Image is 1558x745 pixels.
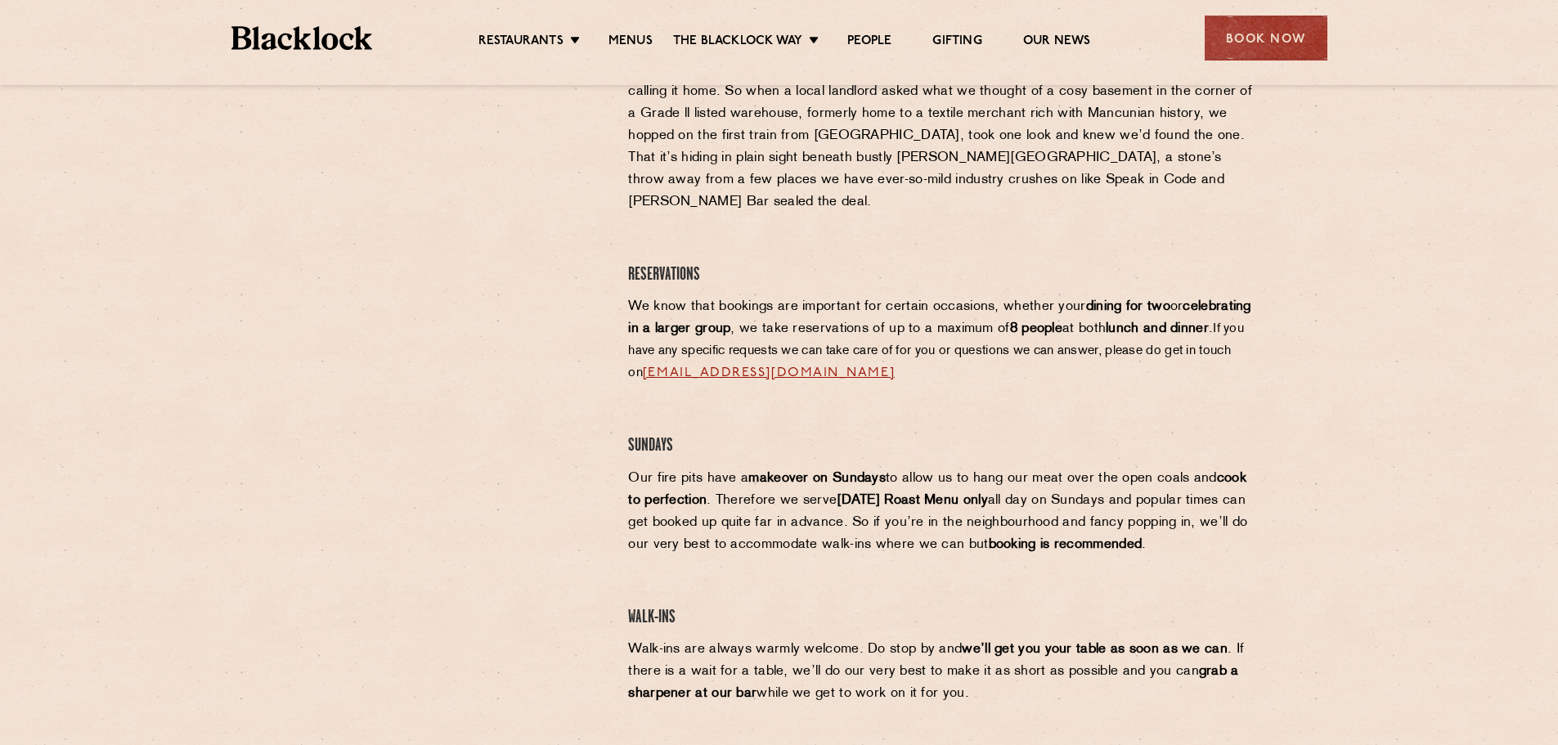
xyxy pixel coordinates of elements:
[1023,34,1091,52] a: Our News
[837,494,988,507] strong: [DATE] Roast Menu only
[1106,322,1209,335] strong: lunch and dinner
[1205,16,1327,61] div: Book Now
[628,639,1255,705] p: Walk-ins are always warmly welcome. Do stop by and . If there is a wait for a table, we’ll do our...
[478,34,563,52] a: Restaurants
[608,34,653,52] a: Menus
[748,472,886,485] strong: makeover on Sundays
[847,34,891,52] a: People
[932,34,981,52] a: Gifting
[1010,322,1062,335] strong: 8 people
[1086,300,1170,313] strong: dining for two
[628,37,1255,213] p: For some time now, we’ve held [GEOGRAPHIC_DATA] close to our hearts. Admirers from afar, we’ve lo...
[628,607,1255,629] h4: Walk-Ins
[962,643,1228,656] strong: we’ll get you your table as soon as we can
[628,296,1255,384] p: We know that bookings are important for certain occasions, whether your or , we take reservations...
[628,472,1246,507] strong: cook to perfection
[643,366,895,379] a: [EMAIL_ADDRESS][DOMAIN_NAME]
[628,665,1238,700] strong: grab a sharpener at our bar
[628,264,1255,286] h4: Reservations
[628,435,1255,457] h4: Sundays
[989,538,1143,551] strong: booking is recommended
[628,468,1255,556] p: Our fire pits have a to allow us to hang our meat over the open coals and . Therefore we serve al...
[628,323,1244,379] span: If you have any specific requests we can take care of for you or questions we can answer, please ...
[231,26,373,50] img: BL_Textured_Logo-footer-cropped.svg
[673,34,802,52] a: The Blacklock Way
